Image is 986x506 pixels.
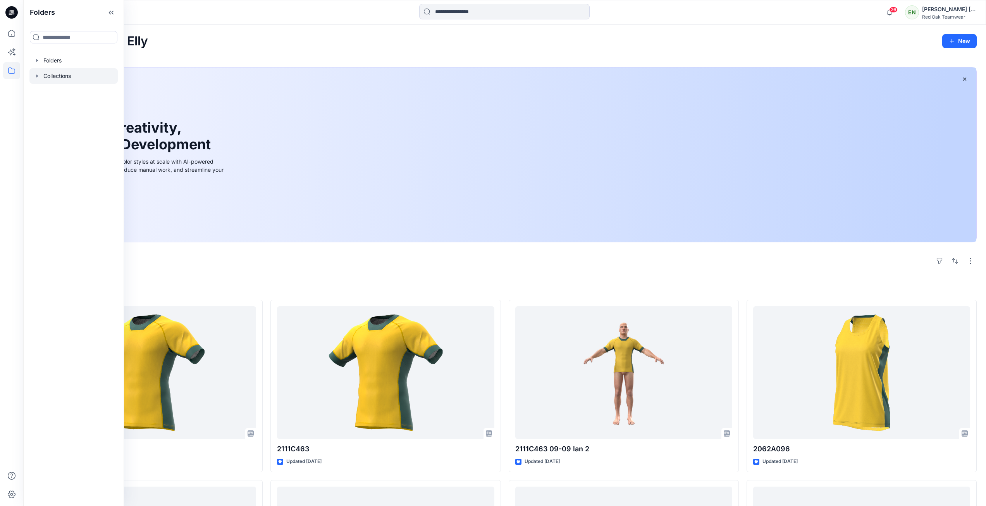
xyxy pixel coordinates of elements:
h4: Styles [33,283,977,292]
div: EN [905,5,919,19]
p: Updated [DATE] [286,458,322,466]
div: Red Oak Teamwear [922,14,976,20]
a: Discover more [52,191,226,207]
a: 2111C463 09-09 lan 2 [39,306,256,439]
a: 2111C463 [277,306,494,439]
h1: Unleash Creativity, Speed Up Development [52,119,214,153]
span: 26 [889,7,898,13]
p: Updated [DATE] [525,458,560,466]
p: Updated [DATE] [762,458,798,466]
div: [PERSON_NAME] [PERSON_NAME] [922,5,976,14]
a: 2062A096 [753,306,970,439]
div: Explore ideas faster and recolor styles at scale with AI-powered tools that boost creativity, red... [52,157,226,182]
p: 2111C463 09-09 lan 2 [39,444,256,454]
a: 2111C463 09-09 lan 2 [515,306,732,439]
button: New [942,34,977,48]
p: 2111C463 [277,444,494,454]
p: 2111C463 09-09 lan 2 [515,444,732,454]
p: 2062A096 [753,444,970,454]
